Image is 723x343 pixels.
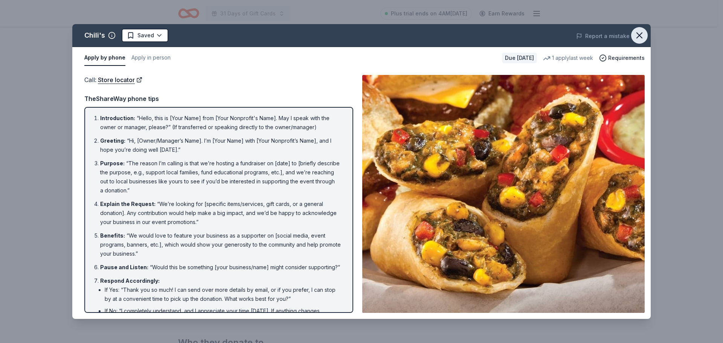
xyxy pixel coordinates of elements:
[100,201,156,207] span: Explain the Request :
[84,50,125,66] button: Apply by phone
[100,136,342,154] li: “Hi, [Owner/Manager’s Name]. I’m [Your Name] with [Your Nonprofit’s Name], and I hope you’re doin...
[100,231,342,258] li: “We would love to feature your business as a supporter on [social media, event programs, banners,...
[100,160,125,166] span: Purpose :
[100,232,125,239] span: Benefits :
[100,114,342,132] li: “Hello, this is [Your Name] from [Your Nonprofit's Name]. May I speak with the owner or manager, ...
[100,159,342,195] li: “The reason I’m calling is that we’re hosting a fundraiser on [date] to [briefly describe the pur...
[100,277,160,284] span: Respond Accordingly :
[98,75,142,85] a: Store locator
[105,306,342,334] li: If No: “I completely understand, and I appreciate your time [DATE]. If anything changes or if you...
[84,94,353,104] div: TheShareWay phone tips
[576,32,630,41] button: Report a mistake
[84,29,105,41] div: Chili's
[131,50,171,66] button: Apply in person
[100,263,342,272] li: “Would this be something [your business/name] might consider supporting?”
[105,285,342,303] li: If Yes: “Thank you so much! I can send over more details by email, or if you prefer, I can stop b...
[137,31,154,40] span: Saved
[608,53,645,63] span: Requirements
[100,200,342,227] li: “We’re looking for [specific items/services, gift cards, or a general donation]. Any contribution...
[122,29,168,42] button: Saved
[100,264,148,270] span: Pause and Listen :
[543,53,593,63] div: 1 apply last week
[100,115,135,121] span: Introduction :
[502,53,537,63] div: Due [DATE]
[599,53,645,63] button: Requirements
[84,75,353,85] div: Call :
[100,137,125,144] span: Greeting :
[362,75,645,313] img: Image for Chili's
